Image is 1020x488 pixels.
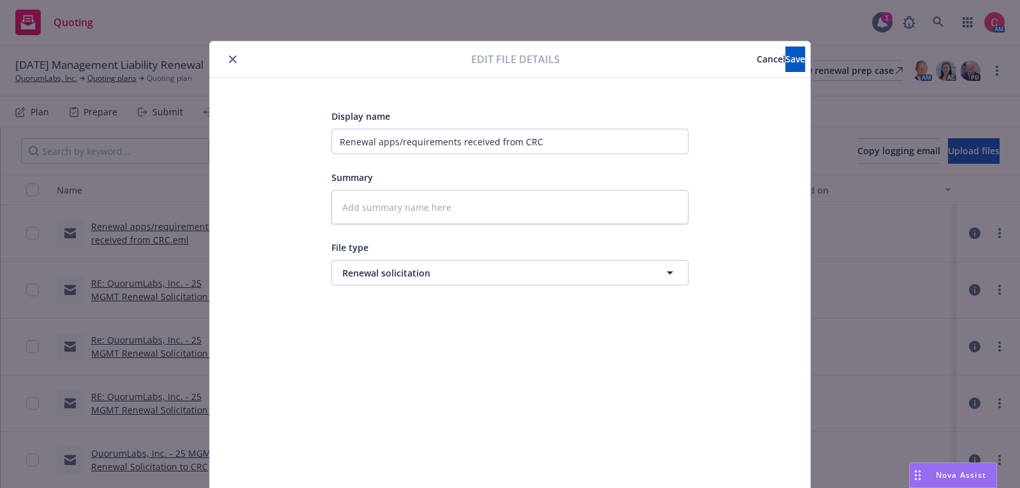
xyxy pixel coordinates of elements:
span: Cancel [757,53,785,65]
button: close [225,52,240,67]
button: Renewal solicitation [331,260,688,285]
span: Summary [331,171,373,183]
span: Nova Assist [936,470,986,480]
span: Save [785,53,805,65]
span: Renewal solicitation [342,266,630,280]
span: Edit file details [471,52,560,67]
span: Display name [331,110,390,122]
button: Cancel [757,47,785,72]
div: Drag to move [910,463,926,487]
span: File type [331,241,368,254]
input: Add display name here [331,129,688,154]
button: Nova Assist [909,463,997,488]
button: Save [785,47,805,72]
